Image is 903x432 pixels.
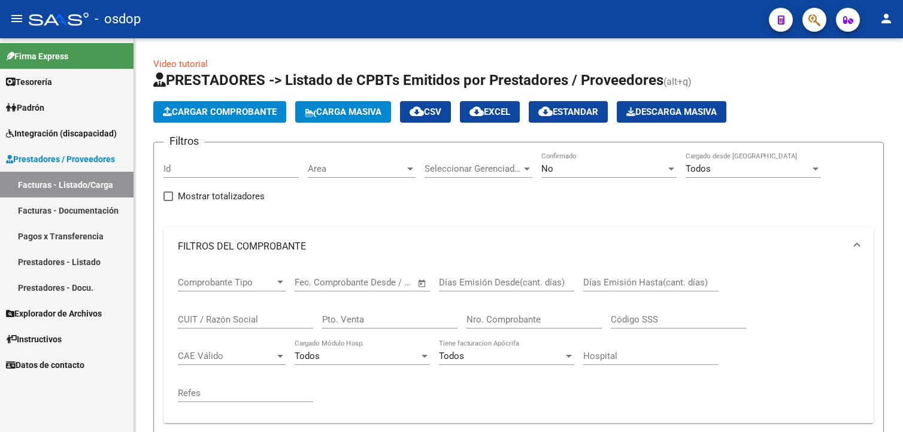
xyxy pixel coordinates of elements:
span: - osdop [95,6,141,32]
mat-icon: person [879,11,893,26]
span: Descarga Masiva [626,107,717,117]
span: Todos [295,351,320,361]
span: Padrón [6,101,44,114]
span: Mostrar totalizadores [178,189,265,203]
span: PRESTADORES -> Listado de CPBTs Emitidos por Prestadores / Proveedores [153,72,663,89]
span: Comprobante Tipo [178,277,275,288]
button: Estandar [529,101,608,123]
span: Carga Masiva [305,107,381,117]
h3: Filtros [163,133,205,150]
mat-panel-title: FILTROS DEL COMPROBANTE [178,240,845,253]
span: CAE Válido [178,351,275,361]
span: EXCEL [469,107,510,117]
button: EXCEL [460,101,520,123]
span: Datos de contacto [6,358,84,372]
a: Video tutorial [153,59,208,69]
mat-icon: cloud_download [538,104,553,118]
button: CSV [400,101,451,123]
span: Integración (discapacidad) [6,127,117,140]
input: Start date [295,277,334,288]
span: Prestadores / Proveedores [6,153,115,166]
mat-icon: cloud_download [410,104,424,118]
span: Todos [686,163,711,174]
input: End date [344,277,402,288]
div: FILTROS DEL COMPROBANTE [163,266,874,423]
span: CSV [410,107,441,117]
span: Seleccionar Gerenciador [425,163,522,174]
span: Explorador de Archivos [6,307,102,320]
span: Cargar Comprobante [163,107,277,117]
button: Cargar Comprobante [153,101,286,123]
button: Open calendar [416,276,429,290]
span: Instructivos [6,333,62,346]
mat-icon: cloud_download [469,104,484,118]
span: Tesorería [6,75,52,89]
button: Descarga Masiva [617,101,726,123]
span: Todos [439,351,464,361]
span: Area [308,163,405,174]
iframe: Intercom live chat [862,391,891,420]
span: (alt+q) [663,76,692,87]
button: Carga Masiva [295,101,391,123]
span: No [541,163,553,174]
mat-expansion-panel-header: FILTROS DEL COMPROBANTE [163,227,874,266]
span: Estandar [538,107,598,117]
app-download-masive: Descarga masiva de comprobantes (adjuntos) [617,101,726,123]
mat-icon: menu [10,11,24,26]
span: Firma Express [6,50,68,63]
